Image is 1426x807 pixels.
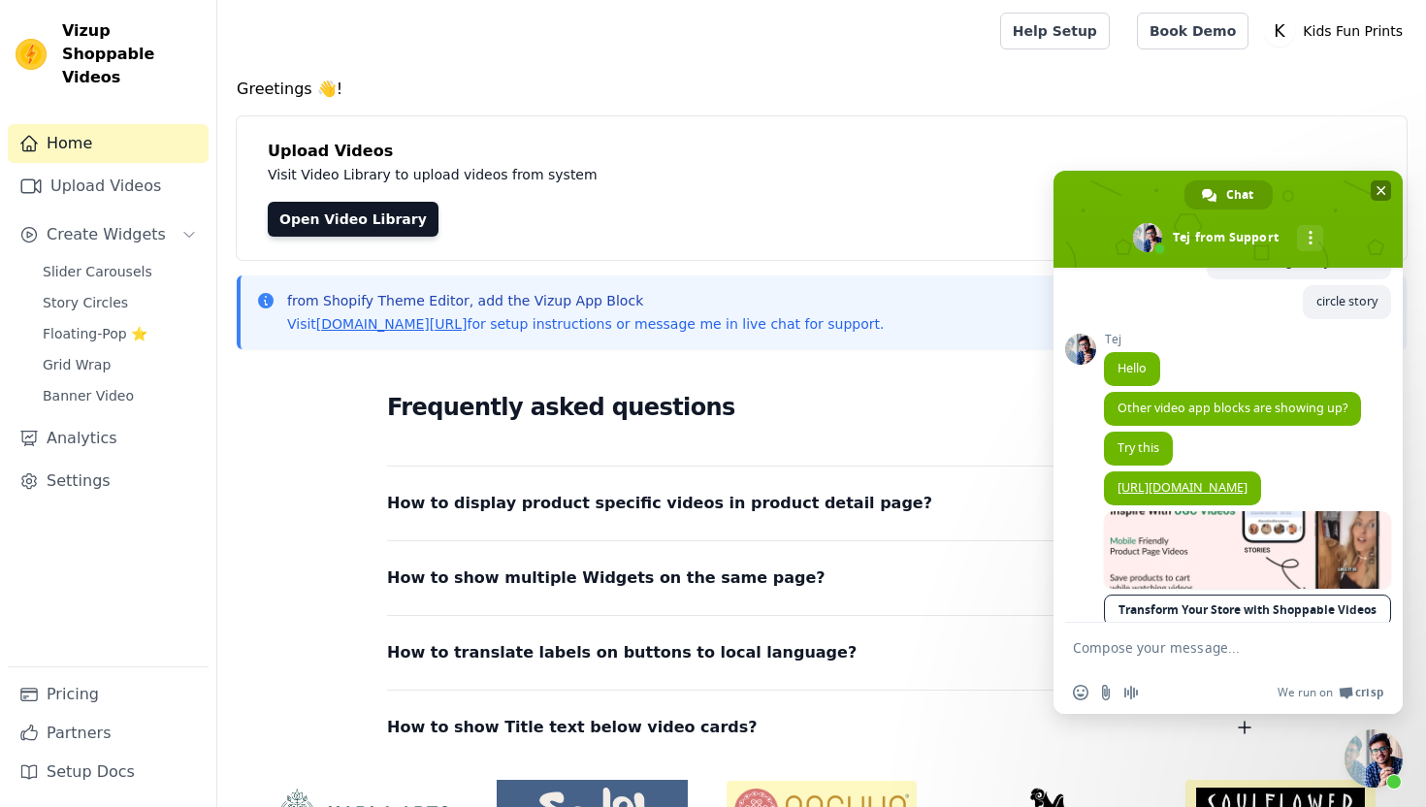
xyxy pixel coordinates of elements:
[387,714,758,741] span: How to show Title text below video cards?
[387,639,1256,666] button: How to translate labels on buttons to local language?
[31,351,209,378] a: Grid Wrap
[31,258,209,285] a: Slider Carousels
[43,324,147,343] span: Floating-Pop ⭐
[268,202,438,237] a: Open Video Library
[1073,623,1345,671] textarea: Compose your message...
[8,167,209,206] a: Upload Videos
[237,78,1407,101] h4: Greetings 👋!
[8,714,209,753] a: Partners
[43,355,111,374] span: Grid Wrap
[287,314,884,334] p: Visit for setup instructions or message me in live chat for support.
[43,293,128,312] span: Story Circles
[387,490,1256,517] button: How to display product specific videos in product detail page?
[1118,400,1347,416] span: Other video app blocks are showing up?
[387,388,1256,427] h2: Frequently asked questions
[8,675,209,714] a: Pricing
[8,753,209,791] a: Setup Docs
[8,124,209,163] a: Home
[1295,14,1410,48] p: Kids Fun Prints
[1000,13,1110,49] a: Help Setup
[62,19,201,89] span: Vizup Shoppable Videos
[43,386,134,405] span: Banner Video
[1278,685,1333,700] span: We run on
[8,215,209,254] button: Create Widgets
[1226,180,1253,210] span: Chat
[31,320,209,347] a: Floating-Pop ⭐
[287,291,884,310] p: from Shopify Theme Editor, add the Vizup App Block
[387,565,1256,592] button: How to show multiple Widgets on the same page?
[43,262,152,281] span: Slider Carousels
[1316,293,1377,309] span: circle story
[1184,180,1273,210] a: Chat
[316,316,468,332] a: [DOMAIN_NAME][URL]
[387,714,1256,741] button: How to show Title text below video cards?
[1118,479,1248,496] a: [URL][DOMAIN_NAME]
[1371,180,1391,201] span: Close chat
[1137,13,1248,49] a: Book Demo
[268,163,1137,186] p: Visit Video Library to upload videos from system
[1098,685,1114,700] span: Send a file
[8,419,209,458] a: Analytics
[1275,21,1286,41] text: K
[387,565,826,592] span: How to show multiple Widgets on the same page?
[16,39,47,70] img: Vizup
[31,289,209,316] a: Story Circles
[47,223,166,246] span: Create Widgets
[1278,685,1383,700] a: We run onCrisp
[1073,685,1088,700] span: Insert an emoji
[8,462,209,500] a: Settings
[1355,685,1383,700] span: Crisp
[1104,333,1160,346] span: Tej
[1118,439,1159,456] span: Try this
[1118,360,1147,376] span: Hello
[1123,685,1139,700] span: Audio message
[387,639,857,666] span: How to translate labels on buttons to local language?
[1104,595,1391,626] a: Transform Your Store with Shoppable Videos
[1264,14,1410,48] button: K Kids Fun Prints
[31,382,209,409] a: Banner Video
[387,490,932,517] span: How to display product specific videos in product detail page?
[1345,729,1403,788] a: Close chat
[268,140,1376,163] h4: Upload Videos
